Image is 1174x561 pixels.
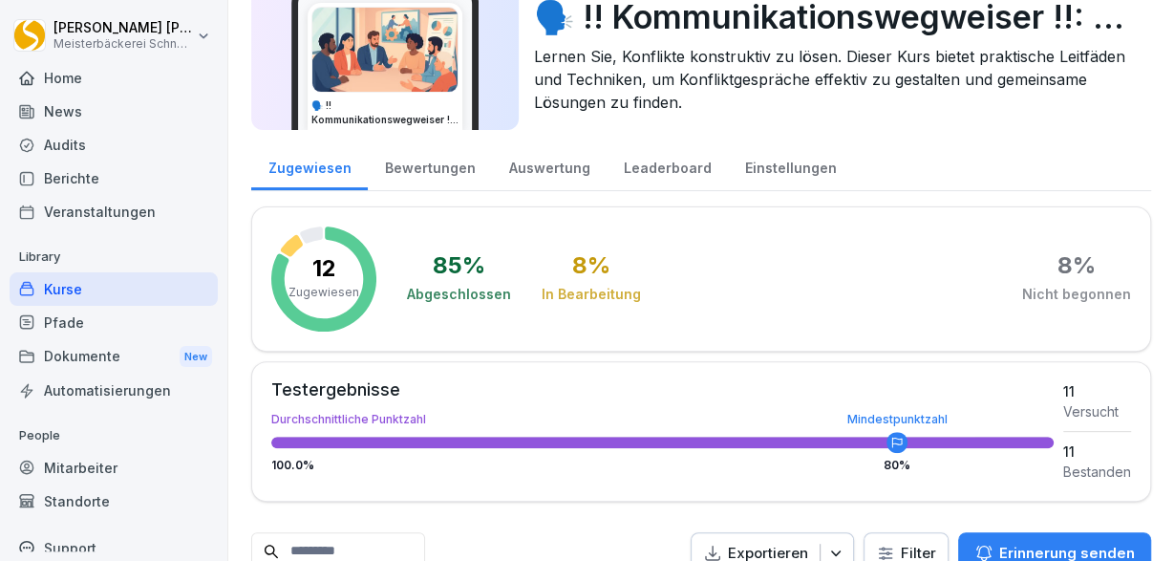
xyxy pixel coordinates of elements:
[10,339,218,375] div: Dokumente
[10,421,218,451] p: People
[1063,401,1131,421] div: Versucht
[407,285,511,304] div: Abgeschlossen
[492,141,607,190] a: Auswertung
[1022,285,1131,304] div: Nicht begonnen
[1057,254,1096,277] div: 8 %
[10,374,218,407] a: Automatisierungen
[312,257,336,280] p: 12
[10,95,218,128] a: News
[288,284,359,301] p: Zugewiesen
[10,339,218,375] a: DokumenteNew
[271,381,1054,399] div: Testergebnisse
[251,141,368,190] a: Zugewiesen
[10,451,218,485] a: Mitarbeiter
[10,485,218,518] a: Standorte
[847,414,948,425] div: Mindestpunktzahl
[10,128,218,162] a: Audits
[271,460,1054,471] div: 100.0 %
[10,242,218,272] p: Library
[10,306,218,339] a: Pfade
[1063,442,1131,462] div: 11
[10,272,218,306] a: Kurse
[53,37,193,51] p: Meisterbäckerei Schneckenburger
[312,8,458,92] img: i6t0qadksb9e189o874pazh6.png
[180,346,212,368] div: New
[10,195,218,228] a: Veranstaltungen
[542,285,641,304] div: In Bearbeitung
[884,460,910,471] div: 80 %
[311,98,459,127] h3: 🗣️ !! Kommunikationswegweiser !!: Konfliktgespräche erfolgreich führen
[534,45,1136,114] p: Lernen Sie, Konflikte konstruktiv zu lösen. Dieser Kurs bietet praktische Leitfäden und Techniken...
[433,254,485,277] div: 85 %
[10,162,218,195] a: Berichte
[10,61,218,95] a: Home
[1063,381,1131,401] div: 11
[53,20,193,36] p: [PERSON_NAME] [PERSON_NAME]
[368,141,492,190] a: Bewertungen
[607,141,728,190] a: Leaderboard
[271,414,1054,425] div: Durchschnittliche Punktzahl
[1063,462,1131,482] div: Bestanden
[572,254,610,277] div: 8 %
[728,141,853,190] a: Einstellungen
